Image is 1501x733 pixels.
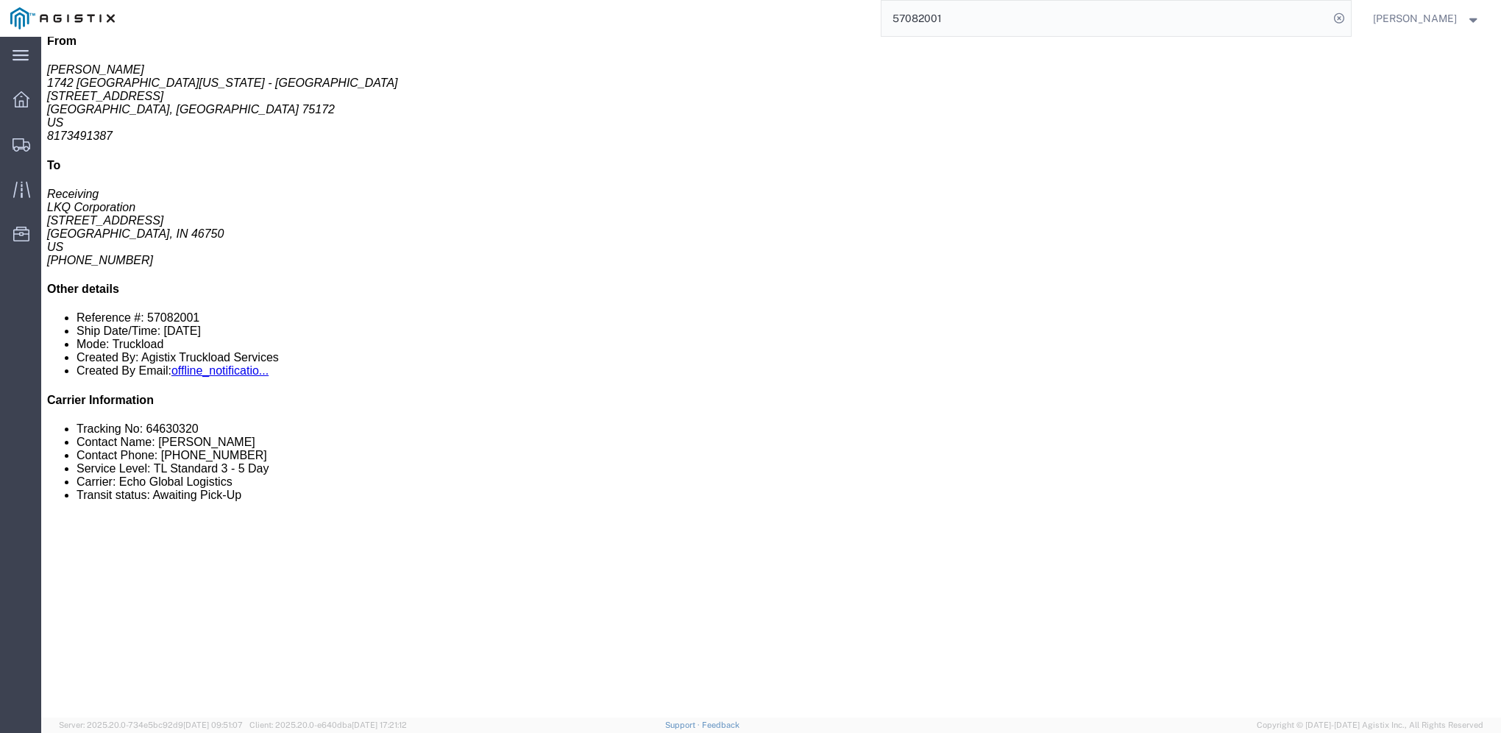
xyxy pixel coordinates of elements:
[1372,10,1481,27] button: [PERSON_NAME]
[1373,10,1457,26] span: Nathan Seeley
[59,720,243,729] span: Server: 2025.20.0-734e5bc92d9
[183,720,243,729] span: [DATE] 09:51:07
[352,720,407,729] span: [DATE] 17:21:12
[881,1,1329,36] input: Search for shipment number, reference number
[41,37,1501,718] iframe: FS Legacy Container
[702,720,739,729] a: Feedback
[1257,719,1483,732] span: Copyright © [DATE]-[DATE] Agistix Inc., All Rights Reserved
[665,720,702,729] a: Support
[10,7,115,29] img: logo
[249,720,407,729] span: Client: 2025.20.0-e640dba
